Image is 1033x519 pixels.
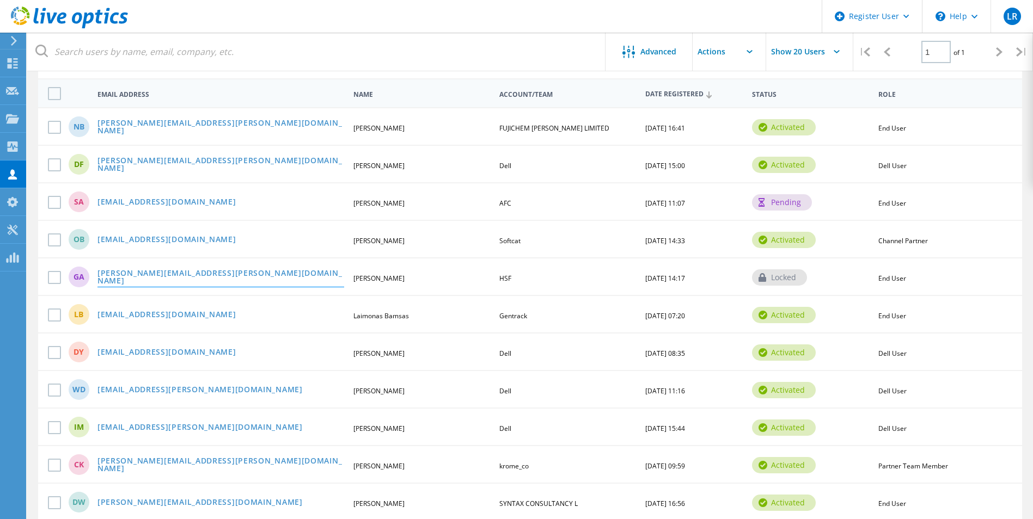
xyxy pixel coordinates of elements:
a: [EMAIL_ADDRESS][PERSON_NAME][DOMAIN_NAME] [97,423,303,432]
div: | [853,33,876,71]
span: SA [74,198,84,206]
div: | [1011,33,1033,71]
a: [EMAIL_ADDRESS][DOMAIN_NAME] [97,236,236,245]
div: activated [752,419,816,436]
span: [DATE] 11:16 [645,386,685,396]
div: activated [752,382,816,398]
a: [EMAIL_ADDRESS][PERSON_NAME][DOMAIN_NAME] [97,386,303,395]
span: [PERSON_NAME] [353,236,405,245]
span: [DATE] 15:00 [645,161,685,170]
span: [PERSON_NAME] [353,424,405,433]
span: IM [74,423,84,431]
span: [DATE] 07:20 [645,311,685,320]
span: [DATE] 16:56 [645,499,685,508]
div: locked [752,269,807,286]
span: OB [74,236,84,243]
a: Live Optics Dashboard [11,23,128,30]
a: [EMAIL_ADDRESS][DOMAIN_NAME] [97,311,236,320]
span: GA [74,273,84,281]
div: activated [752,119,816,135]
span: End User [878,499,906,508]
span: DY [74,348,84,356]
span: [DATE] 15:44 [645,424,685,433]
span: Partner Team Member [878,461,948,471]
span: Dell User [878,424,907,433]
a: [PERSON_NAME][EMAIL_ADDRESS][PERSON_NAME][DOMAIN_NAME] [97,269,344,286]
span: [PERSON_NAME] [353,274,405,283]
input: Search users by name, email, company, etc. [27,33,606,71]
span: HSF [499,274,511,283]
span: LB [74,311,83,318]
div: activated [752,307,816,323]
span: Gentrack [499,311,527,320]
span: Softcat [499,236,521,245]
span: Dell User [878,386,907,396]
span: Dell [499,349,511,358]
span: [DATE] 09:59 [645,461,685,471]
a: [PERSON_NAME][EMAIL_ADDRESS][PERSON_NAME][DOMAIN_NAME] [97,157,344,174]
a: [PERSON_NAME][EMAIL_ADDRESS][PERSON_NAME][DOMAIN_NAME] [97,119,344,136]
span: CK [74,461,84,468]
span: Role [878,91,1005,98]
svg: \n [936,11,945,21]
span: Date Registered [645,91,743,98]
span: [DATE] 11:07 [645,199,685,208]
span: [PERSON_NAME] [353,386,405,396]
span: [PERSON_NAME] [353,461,405,471]
span: End User [878,274,906,283]
span: AFC [499,199,511,208]
span: [PERSON_NAME] [353,349,405,358]
span: Dell User [878,161,907,170]
span: of 1 [953,48,965,57]
span: Dell [499,161,511,170]
span: [DATE] 16:41 [645,123,685,133]
div: activated [752,457,816,473]
span: Advanced [640,48,676,55]
a: [PERSON_NAME][EMAIL_ADDRESS][DOMAIN_NAME] [97,498,303,508]
span: Channel Partner [878,236,928,245]
div: activated [752,157,816,173]
a: [EMAIL_ADDRESS][DOMAIN_NAME] [97,348,236,357]
span: Dell User [878,349,907,358]
span: [PERSON_NAME] [353,123,405,133]
span: [PERSON_NAME] [353,199,405,208]
span: FUJICHEM [PERSON_NAME] LIMITED [499,123,609,133]
span: [DATE] 14:33 [645,236,685,245]
span: Dell [499,424,511,433]
span: End User [878,311,906,320]
span: DW [72,498,85,506]
a: [EMAIL_ADDRESS][DOMAIN_NAME] [97,198,236,207]
span: WD [72,386,85,393]
span: Name [353,91,490,98]
span: Account/Team [499,91,636,98]
span: Laimonas Bamsas [353,311,409,320]
span: [DATE] 14:17 [645,274,685,283]
span: Status [752,91,869,98]
span: krome_co [499,461,529,471]
div: activated [752,344,816,361]
span: [PERSON_NAME] [353,161,405,170]
span: End User [878,199,906,208]
span: SYNTAX CONSULTANCY L [499,499,578,508]
span: [PERSON_NAME] [353,499,405,508]
span: LR [1007,12,1017,21]
div: activated [752,495,816,511]
span: [DATE] 08:35 [645,349,685,358]
span: Dell [499,386,511,396]
div: pending [752,194,812,211]
span: DF [74,160,84,168]
span: NB [74,123,84,131]
a: [PERSON_NAME][EMAIL_ADDRESS][PERSON_NAME][DOMAIN_NAME] [97,457,344,474]
span: Email Address [97,91,344,98]
div: activated [752,232,816,248]
span: End User [878,123,906,133]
